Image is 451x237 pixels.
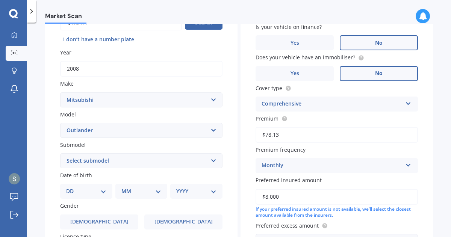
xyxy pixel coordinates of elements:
span: Date of birth [60,172,92,179]
button: I don’t have a number plate [60,33,137,45]
span: Is your vehicle on finance? [256,23,322,30]
div: If your preferred insured amount is not available, we'll select the closest amount available from... [256,206,418,219]
span: Submodel [60,141,86,148]
span: Cover type [256,85,282,92]
input: YYYY [60,61,222,77]
span: Preferred excess amount [256,222,319,229]
span: [DEMOGRAPHIC_DATA] [70,219,129,225]
span: No [375,70,383,77]
span: [DEMOGRAPHIC_DATA] [154,219,213,225]
img: ACg8ocJURv4fBGDa9Kci2opG0I4sfEk75JKsMLCDyODKFDkBQdIrFQ=s96-c [9,173,20,184]
span: Premium frequency [256,146,306,153]
div: Monthly [262,161,402,170]
span: Model [60,111,76,118]
span: Premium [256,115,278,122]
div: Comprehensive [262,100,402,109]
span: Preferred insured amount [256,177,322,184]
input: Enter amount [256,189,418,205]
span: Does your vehicle have an immobiliser? [256,54,355,61]
span: Gender [60,202,79,210]
input: Enter premium [256,127,418,143]
span: Year [60,49,71,56]
span: No [375,40,383,46]
span: Yes [291,70,299,77]
span: Make [60,80,74,88]
span: Market Scan [45,12,86,23]
span: Yes [291,40,299,46]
